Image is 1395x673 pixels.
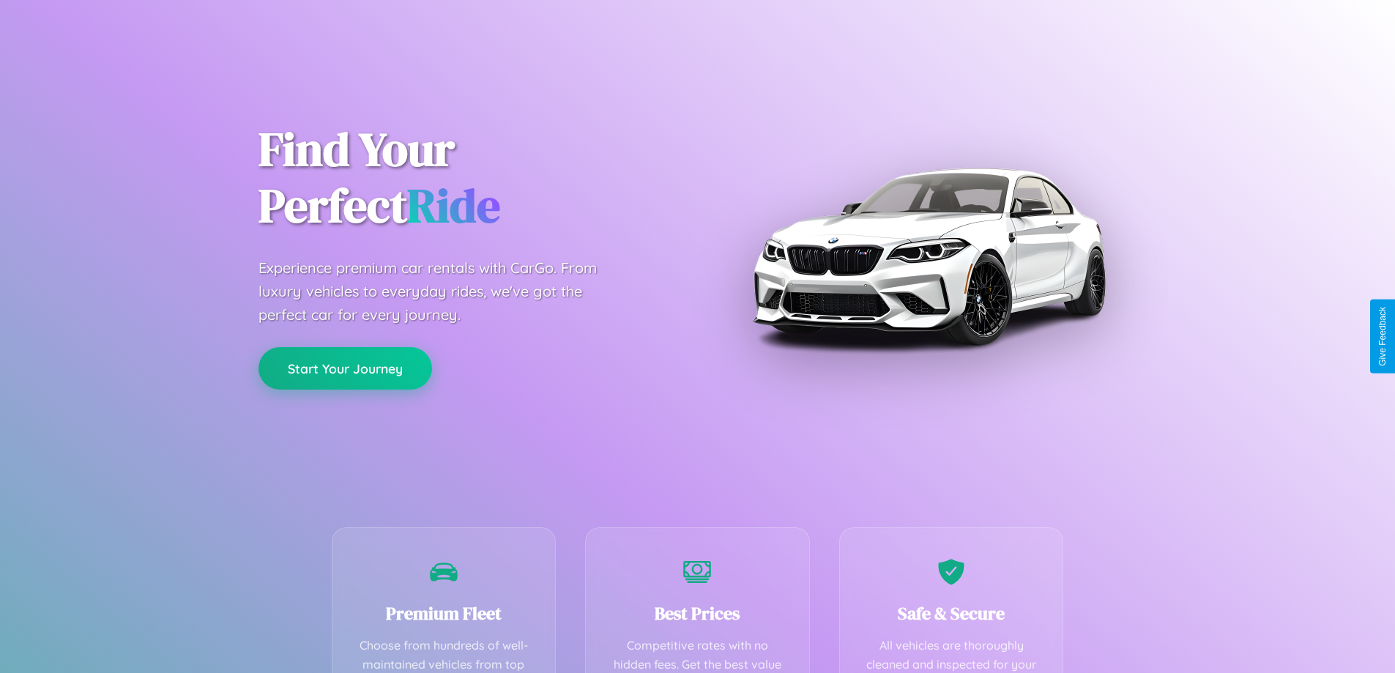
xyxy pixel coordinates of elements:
img: Premium BMW car rental vehicle [745,73,1112,439]
div: Give Feedback [1377,307,1388,366]
h3: Safe & Secure [862,601,1041,625]
span: Ride [407,174,500,237]
h3: Best Prices [608,601,787,625]
h1: Find Your Perfect [258,122,676,234]
h3: Premium Fleet [354,601,534,625]
p: Experience premium car rentals with CarGo. From luxury vehicles to everyday rides, we've got the ... [258,256,625,327]
button: Start Your Journey [258,347,432,390]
